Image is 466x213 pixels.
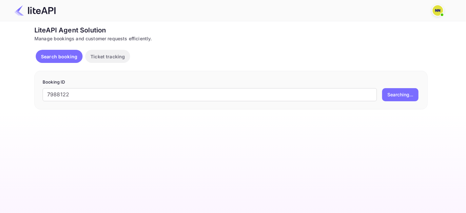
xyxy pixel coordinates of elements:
button: Searching... [382,88,418,101]
div: Manage bookings and customer requests efficiently. [34,35,428,42]
div: LiteAPI Agent Solution [34,25,428,35]
p: Booking ID [43,79,419,86]
p: Ticket tracking [90,53,125,60]
img: N/A N/A [433,5,443,16]
p: Search booking [41,53,77,60]
input: Enter Booking ID (e.g., 63782194) [43,88,377,101]
img: LiteAPI Logo [14,5,56,16]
